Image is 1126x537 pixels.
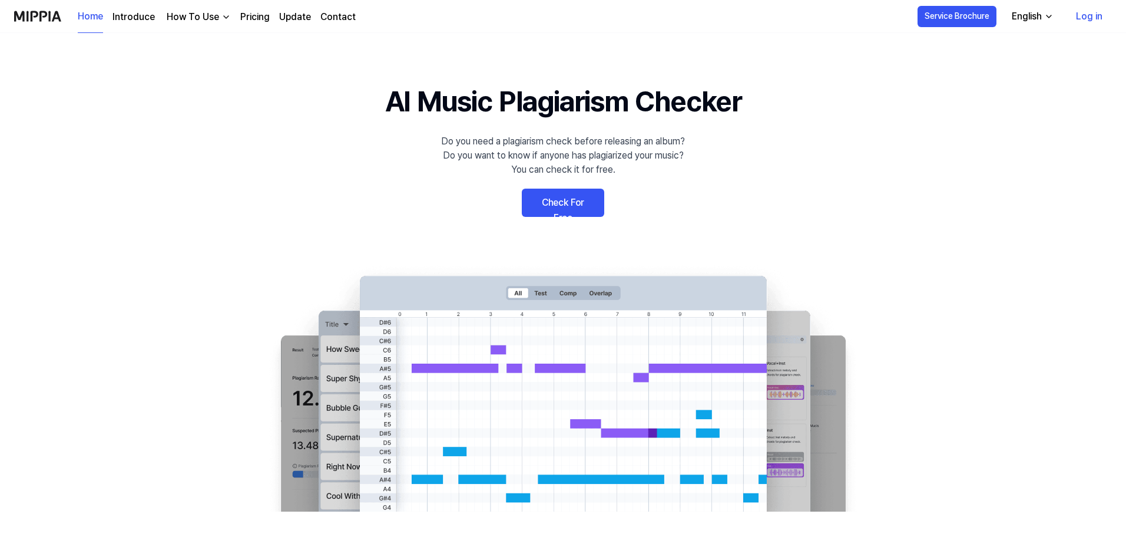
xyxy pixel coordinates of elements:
a: Contact [320,10,356,24]
a: Home [78,1,103,33]
h1: AI Music Plagiarism Checker [385,80,741,123]
button: Service Brochure [918,6,996,27]
a: Check For Free [522,189,604,217]
button: How To Use [164,10,231,24]
a: Update [279,10,311,24]
img: main Image [257,264,869,512]
a: Introduce [112,10,155,24]
div: English [1009,9,1044,24]
a: Pricing [240,10,270,24]
div: How To Use [164,10,221,24]
div: Do you need a plagiarism check before releasing an album? Do you want to know if anyone has plagi... [441,134,685,177]
img: down [221,12,231,22]
button: English [1002,5,1061,28]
